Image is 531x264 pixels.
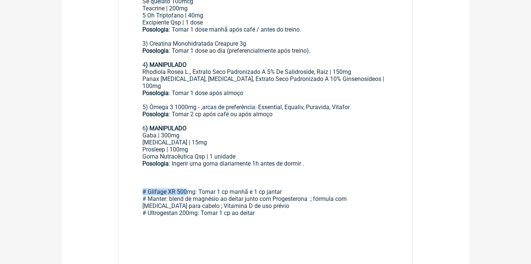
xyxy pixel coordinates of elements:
[142,47,169,54] strong: Posologia
[142,26,389,61] div: : Tomar 1 dose manhã após café / antes do treino. 3) Creatina Monohidratada Creapure 3g : Tomar 1...
[142,61,389,68] div: 4
[142,12,389,19] div: 5 Oh Triptofano | 40mg
[142,19,389,26] div: Excipiente Qsp | 1 dose
[142,160,169,167] strong: Posologia
[142,146,389,153] div: Prosleep | 100mg
[142,139,389,146] div: [MEDICAL_DATA] | 15mg
[142,153,389,160] div: Goma Nutracêutica Qsp | 1 unidade
[142,89,389,132] div: : Tomar 1 dose após almoço 5) Ômega 3 1000mg - ,arcas de preferência: Essential, Equaliv, Puravid...
[142,5,389,12] div: Teacrine | 200mg
[146,61,187,68] strong: ) MANIPULADO
[142,26,169,33] strong: Posologia
[142,132,389,139] div: Gaba | 300mg
[142,68,389,75] div: Rhodiola Rosea L., Extrato Seco Padronizado A 5% De Salidroside, Raiz | 150mg
[142,160,389,167] div: : Ingerir uma goma diariamente 1h antes de dormir .
[146,125,187,132] strong: ) MANIPULADO
[142,75,389,89] div: Panax [MEDICAL_DATA], [MEDICAL_DATA], Extrato Seco Padronizado A 10% Ginsenosídeos | 100mg
[142,167,389,216] div: # Glifage XR 500mg: Tomar 1 cp manhã e 1 cp jantar # Manter: blend de magnésio ao deitar junto co...
[142,89,169,97] strong: Posologia
[142,111,169,118] strong: Posologia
